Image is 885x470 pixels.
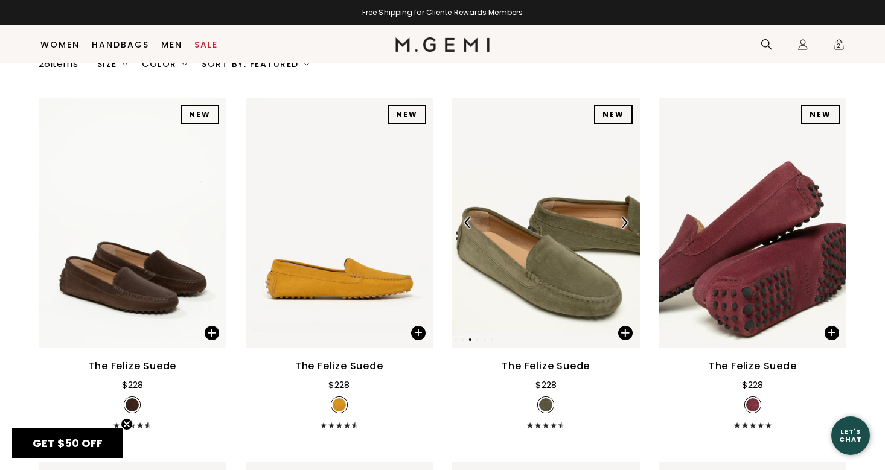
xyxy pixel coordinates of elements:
div: NEW [594,105,633,124]
button: Close teaser [121,418,133,430]
a: The Felize Suede$228 [39,98,226,428]
a: Previous ArrowNext ArrowThe Felize Suede$228 [452,98,640,428]
img: The Felize Suede [246,98,433,348]
div: Let's Chat [831,428,870,443]
img: M.Gemi [395,37,490,52]
div: GET $50 OFFClose teaser [12,428,123,458]
div: $228 [328,378,350,392]
a: The Felize Suede$228 [246,98,433,428]
div: Sort By: Featured [202,59,309,69]
a: Women [40,40,80,49]
img: The Felize Suede [39,98,226,348]
img: chevron-down.svg [123,62,127,66]
div: NEW [181,105,219,124]
img: chevron-down.svg [304,62,309,66]
img: Previous Arrow [462,217,473,228]
img: v_7389131931707_SWATCH_50x.jpg [126,398,139,411]
a: Men [161,40,182,49]
div: The Felize Suede [709,359,797,373]
div: $228 [122,378,143,392]
div: 28 items [39,57,78,71]
a: Handbags [92,40,149,49]
div: NEW [388,105,426,124]
img: chevron-down.svg [182,62,187,66]
img: v_2123365482555_SWATCH_6c78c944-fdcf-4825-85df-9956ada56ec5_50x.jpg [539,398,552,411]
img: v_5006926020667_SWATCH_50x.jpg [746,398,759,411]
div: The Felize Suede [88,359,176,373]
span: 2 [833,41,845,53]
div: Color [142,59,187,69]
div: $228 [535,378,557,392]
img: The Felize Suede [659,98,847,348]
div: The Felize Suede [502,359,590,373]
a: The Felize Suede$228 [659,98,847,428]
div: Size [97,59,128,69]
a: Sale [194,40,218,49]
div: $228 [742,378,763,392]
img: v_2123351162939_SWATCH_0d3e4fb7-66f9-4c2d-a15b-96cb23b71323_50x.jpg [333,398,346,411]
div: NEW [801,105,840,124]
img: The Felize Suede [452,98,640,348]
div: The Felize Suede [295,359,383,373]
span: GET $50 OFF [33,436,103,451]
img: Next Arrow [619,217,630,228]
